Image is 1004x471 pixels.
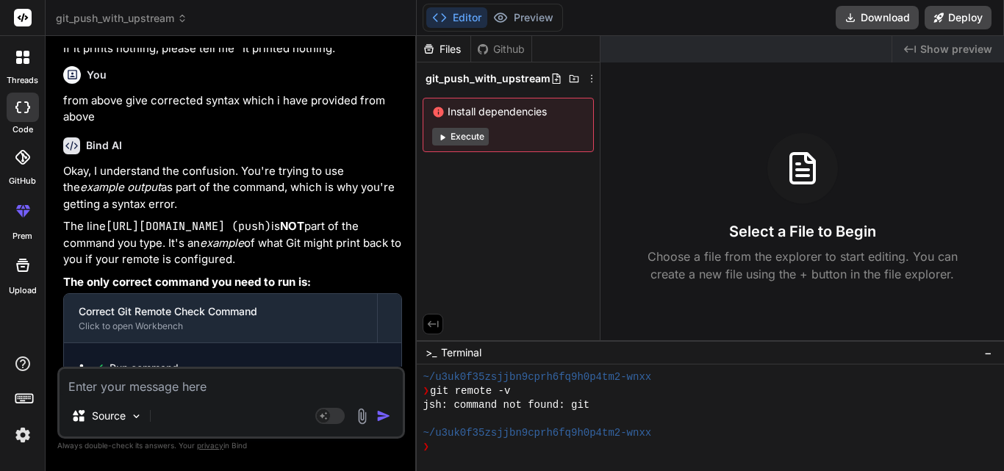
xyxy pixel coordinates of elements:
h6: You [87,68,107,82]
span: jsh: command not found: git [423,398,589,412]
img: Pick Models [130,410,143,423]
button: Deploy [925,6,992,29]
span: Install dependencies [432,104,584,119]
p: from above give corrected syntax which i have provided from above [63,93,402,126]
span: ❯ [423,440,430,454]
div: Click to open Workbench [79,320,362,332]
button: Editor [426,7,487,28]
h3: Select a File to Begin [729,221,876,242]
em: example [200,236,244,250]
span: privacy [197,441,223,450]
button: Execute [432,128,489,145]
label: prem [12,230,32,242]
button: Preview [487,7,559,28]
div: Correct Git Remote Check Command [79,304,362,319]
span: Terminal [441,345,481,360]
span: Run command [110,361,387,375]
label: code [12,123,33,136]
span: ~/u3uk0f35zsjjbn9cprh6fq9h0p4tm2-wnxx [423,370,651,384]
img: settings [10,423,35,447]
p: Source [92,409,126,423]
span: − [984,345,992,360]
div: Github [471,42,531,57]
span: >_ [426,345,437,360]
button: − [981,341,995,364]
div: Files [417,42,470,57]
code: [URL][DOMAIN_NAME] (push) [106,219,271,234]
img: attachment [354,408,370,425]
label: Upload [9,284,37,297]
span: git remote -v [430,384,510,398]
button: Download [836,6,919,29]
label: GitHub [9,175,36,187]
img: icon [376,409,391,423]
span: ~/u3uk0f35zsjjbn9cprh6fq9h0p4tm2-wnxx [423,426,651,440]
button: Correct Git Remote Check CommandClick to open Workbench [64,294,377,342]
span: ❯ [423,384,430,398]
p: Okay, I understand the confusion. You're trying to use the as part of the command, which is why y... [63,163,402,213]
p: Always double-check its answers. Your in Bind [57,439,405,453]
span: git_push_with_upstream [426,71,551,86]
p: Choose a file from the explorer to start editing. You can create a new file using the + button in... [638,248,967,283]
h6: Bind AI [86,138,122,153]
span: Show preview [920,42,992,57]
p: If it prints nothing, please tell me "It printed nothing." [63,40,402,57]
label: threads [7,74,38,87]
strong: NOT [280,219,304,233]
em: example output [80,180,161,194]
strong: The only correct command you need to run is: [63,275,311,289]
span: git_push_with_upstream [56,11,187,26]
p: The line is part of the command you type. It's an of what Git might print back to you if your rem... [63,218,402,268]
